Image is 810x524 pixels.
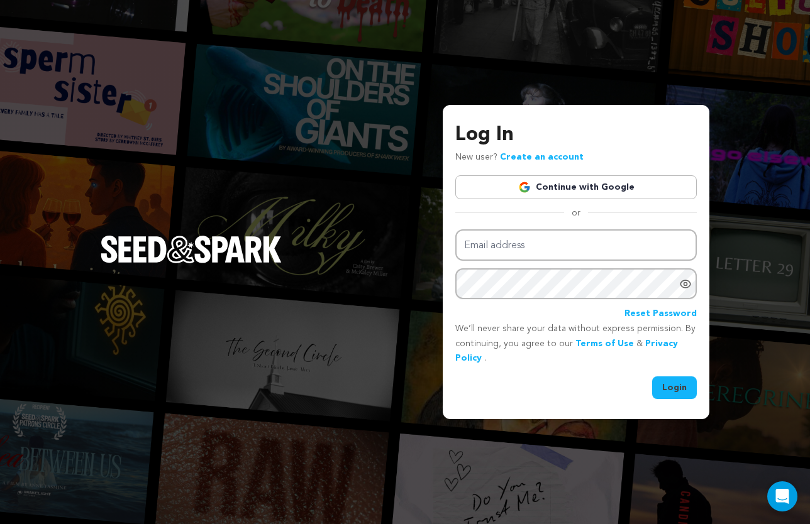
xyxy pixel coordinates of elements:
[455,322,697,366] p: We’ll never share your data without express permission. By continuing, you agree to our & .
[455,229,697,261] input: Email address
[624,307,697,322] a: Reset Password
[767,481,797,511] div: Open Intercom Messenger
[455,175,697,199] a: Continue with Google
[455,120,697,150] h3: Log In
[518,181,531,194] img: Google logo
[455,150,584,165] p: New user?
[679,278,692,290] a: Show password as plain text. Warning: this will display your password on the screen.
[564,207,588,219] span: or
[652,376,697,399] button: Login
[101,236,282,288] a: Seed&Spark Homepage
[101,236,282,263] img: Seed&Spark Logo
[500,153,584,161] a: Create an account
[575,339,634,348] a: Terms of Use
